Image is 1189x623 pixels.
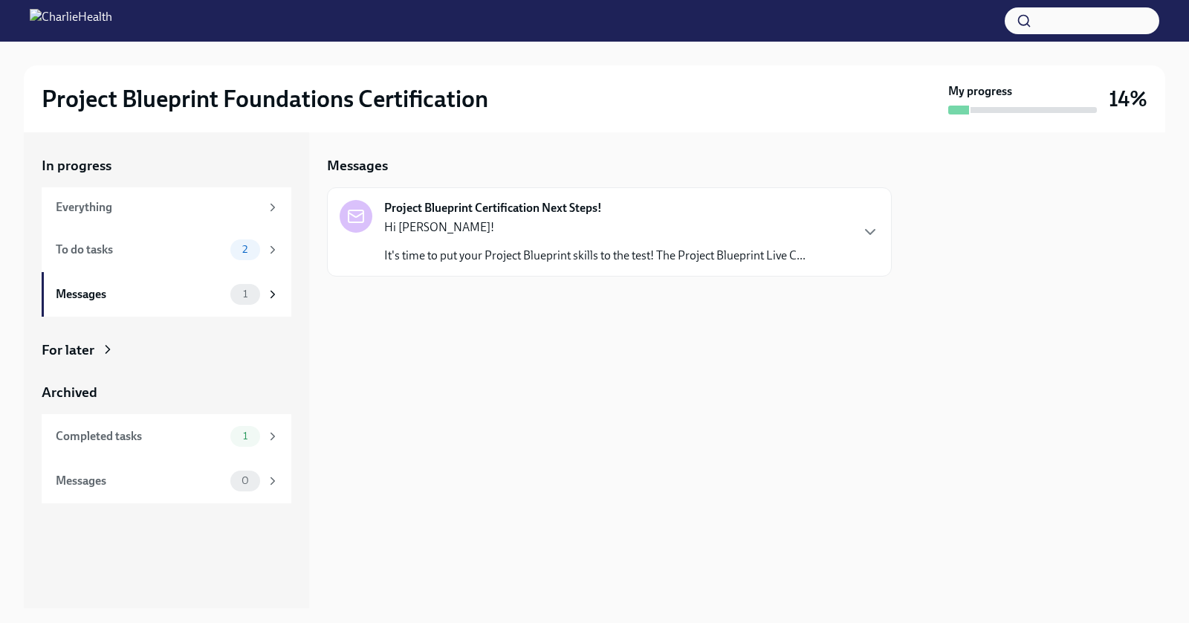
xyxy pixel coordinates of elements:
img: CharlieHealth [30,9,112,33]
a: Messages1 [42,272,291,317]
div: To do tasks [56,242,224,258]
div: Messages [56,286,224,303]
div: Completed tasks [56,428,224,445]
h5: Messages [327,156,388,175]
a: For later [42,340,291,360]
a: Everything [42,187,291,227]
span: 1 [234,430,256,442]
strong: Project Blueprint Certification Next Steps! [384,200,602,216]
span: 2 [233,244,256,255]
div: Everything [56,199,260,216]
h3: 14% [1109,85,1147,112]
a: Messages0 [42,459,291,503]
div: Messages [56,473,224,489]
p: Hi [PERSON_NAME]! [384,219,806,236]
span: 0 [233,475,258,486]
a: In progress [42,156,291,175]
span: 1 [234,288,256,300]
a: To do tasks2 [42,227,291,272]
h2: Project Blueprint Foundations Certification [42,84,488,114]
div: For later [42,340,94,360]
strong: My progress [948,83,1012,100]
a: Completed tasks1 [42,414,291,459]
p: It's time to put your Project Blueprint skills to the test! The Project Blueprint Live C... [384,248,806,264]
a: Archived [42,383,291,402]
